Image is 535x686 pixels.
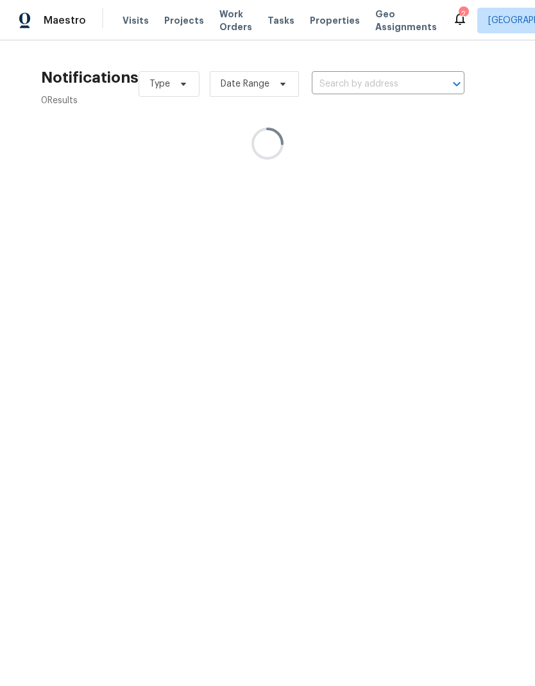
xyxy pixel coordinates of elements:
span: Work Orders [219,8,252,33]
span: Visits [123,14,149,27]
span: Date Range [221,78,269,90]
span: Properties [310,14,360,27]
button: Open [448,75,466,93]
span: Type [149,78,170,90]
div: 2 [459,8,468,21]
h2: Notifications [41,71,139,84]
input: Search by address [312,74,429,94]
div: 0 Results [41,94,139,107]
span: Projects [164,14,204,27]
span: Geo Assignments [375,8,437,33]
span: Maestro [44,14,86,27]
span: Tasks [267,16,294,25]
